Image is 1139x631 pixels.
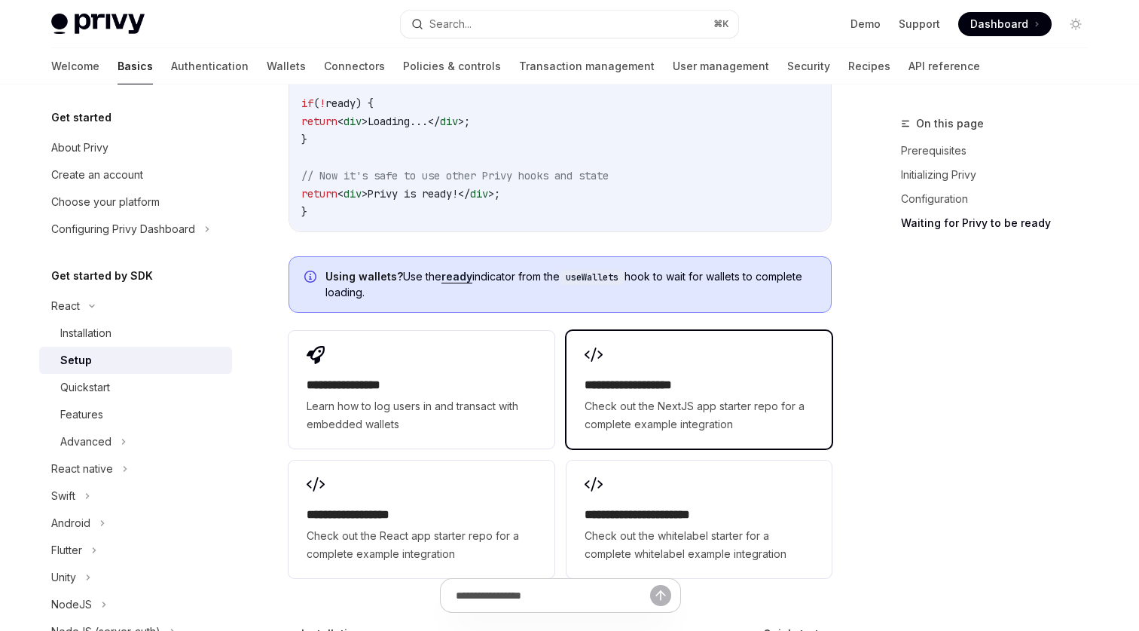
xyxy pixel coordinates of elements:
div: About Privy [51,139,108,157]
span: < [337,187,344,201]
a: ready [441,270,472,283]
div: Quickstart [60,378,110,397]
a: Security [787,48,830,84]
span: Privy is ready! [368,187,458,201]
span: ) { [356,96,374,110]
span: Check out the whitelabel starter for a complete whitelabel example integration [585,527,814,563]
button: NodeJS [39,591,232,618]
div: Flutter [51,541,82,559]
div: Setup [60,351,92,369]
button: Configuring Privy Dashboard [39,216,232,243]
code: useWallets [560,270,624,285]
a: Quickstart [39,374,232,401]
a: Waiting for Privy to be ready [901,211,1100,235]
a: Authentication [171,48,249,84]
span: Dashboard [970,17,1028,32]
button: Toggle dark mode [1064,12,1088,36]
div: Installation [60,324,111,342]
a: API reference [908,48,980,84]
a: **** **** **** *Learn how to log users in and transact with embedded wallets [289,331,554,449]
span: } [301,133,307,146]
h5: Get started [51,109,111,127]
button: Unity [39,564,232,591]
a: Demo [850,17,881,32]
span: > [362,115,368,128]
a: Features [39,401,232,428]
button: React native [39,455,232,482]
a: Choose your platform [39,188,232,216]
h5: Get started by SDK [51,267,153,285]
span: // Now it's safe to use other Privy hooks and state [301,169,609,182]
span: Loading... [368,115,428,128]
span: ! [319,96,325,110]
a: User management [673,48,769,84]
a: Wallets [267,48,306,84]
span: Use the indicator from the hook to wait for wallets to complete loading. [325,269,816,300]
input: Ask a question... [456,579,650,612]
button: Advanced [39,428,232,455]
span: < [337,115,344,128]
a: Dashboard [958,12,1052,36]
div: Search... [429,15,472,33]
a: Setup [39,347,232,374]
button: Android [39,510,232,537]
div: React [51,297,80,315]
span: div [440,115,458,128]
span: div [344,187,362,201]
div: React native [51,460,113,478]
a: **** **** **** ***Check out the React app starter repo for a complete example integration [289,461,554,578]
span: > [458,115,464,128]
span: > [362,187,368,201]
button: Send message [650,585,671,606]
div: Choose your platform [51,193,160,211]
div: Features [60,406,103,424]
a: Connectors [324,48,385,84]
a: **** **** **** **** ***Check out the whitelabel starter for a complete whitelabel example integra... [566,461,832,578]
span: return [301,187,337,201]
span: Check out the React app starter repo for a complete example integration [307,527,536,563]
span: > [488,187,494,201]
span: </ [458,187,470,201]
span: ⌘ K [713,18,729,30]
a: **** **** **** ****Check out the NextJS app starter repo for a complete example integration [566,331,832,449]
button: Flutter [39,537,232,564]
span: ; [464,115,470,128]
a: Policies & controls [403,48,501,84]
a: Support [899,17,940,32]
span: ; [494,187,500,201]
a: Configuration [901,187,1100,211]
span: Learn how to log users in and transact with embedded wallets [307,397,536,433]
button: React [39,293,232,320]
strong: Using wallets? [325,270,403,283]
span: div [344,115,362,128]
div: Advanced [60,433,111,451]
a: Prerequisites [901,139,1100,163]
a: Initializing Privy [901,163,1100,187]
a: Transaction management [519,48,655,84]
img: light logo [51,14,145,35]
button: Swift [39,482,232,510]
span: On this page [916,115,984,133]
div: Configuring Privy Dashboard [51,220,195,238]
span: if [301,96,313,110]
span: div [470,187,488,201]
a: Welcome [51,48,99,84]
span: </ [428,115,440,128]
a: Installation [39,320,232,347]
a: Recipes [848,48,890,84]
a: About Privy [39,134,232,161]
span: ( [313,96,319,110]
div: Unity [51,568,76,587]
a: Basics [118,48,153,84]
div: Create an account [51,166,143,184]
a: Create an account [39,161,232,188]
div: Android [51,514,90,532]
span: ready [325,96,356,110]
svg: Info [304,271,319,286]
span: Check out the NextJS app starter repo for a complete example integration [585,397,814,433]
button: Search...⌘K [401,11,738,38]
span: } [301,205,307,219]
span: return [301,115,337,128]
div: Swift [51,487,75,505]
div: NodeJS [51,596,92,614]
